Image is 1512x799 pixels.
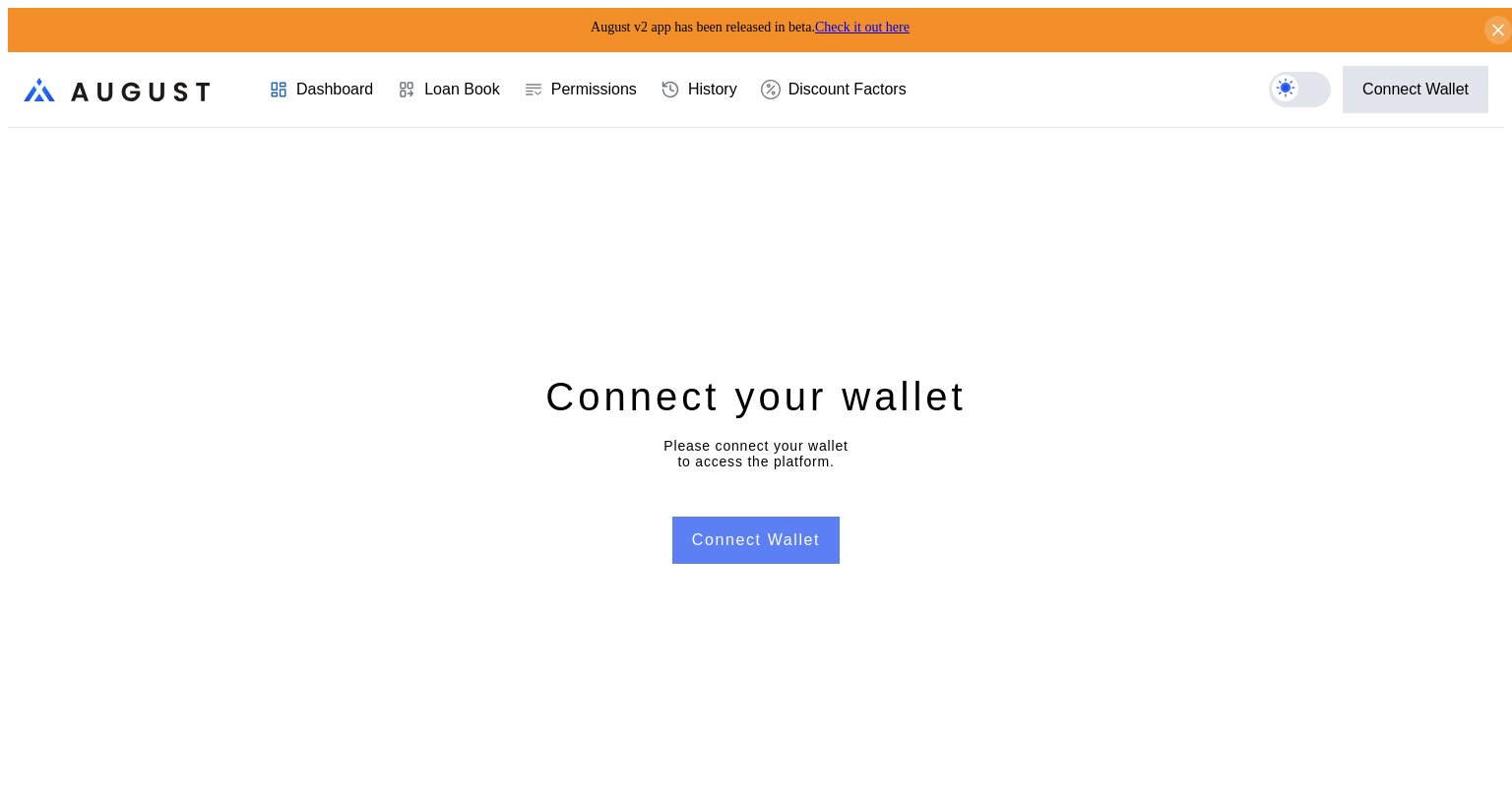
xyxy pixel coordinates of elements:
[257,53,385,126] a: Dashboard
[688,81,737,98] div: History
[512,53,649,126] a: Permissions
[296,81,373,98] div: Dashboard
[672,517,840,564] button: Connect Wallet
[649,53,749,126] a: History
[663,438,848,469] div: Please connect your wallet to access the platform.
[551,81,637,98] div: Permissions
[591,20,910,34] span: August v2 app has been released in beta.
[424,81,500,98] div: Loan Book
[815,20,910,34] a: Check it out here
[1343,66,1488,113] button: Connect Wallet
[385,53,512,126] a: Loan Book
[545,371,966,422] div: Connect your wallet
[1362,81,1469,98] div: Connect Wallet
[749,53,918,126] a: Discount Factors
[788,81,907,98] div: Discount Factors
